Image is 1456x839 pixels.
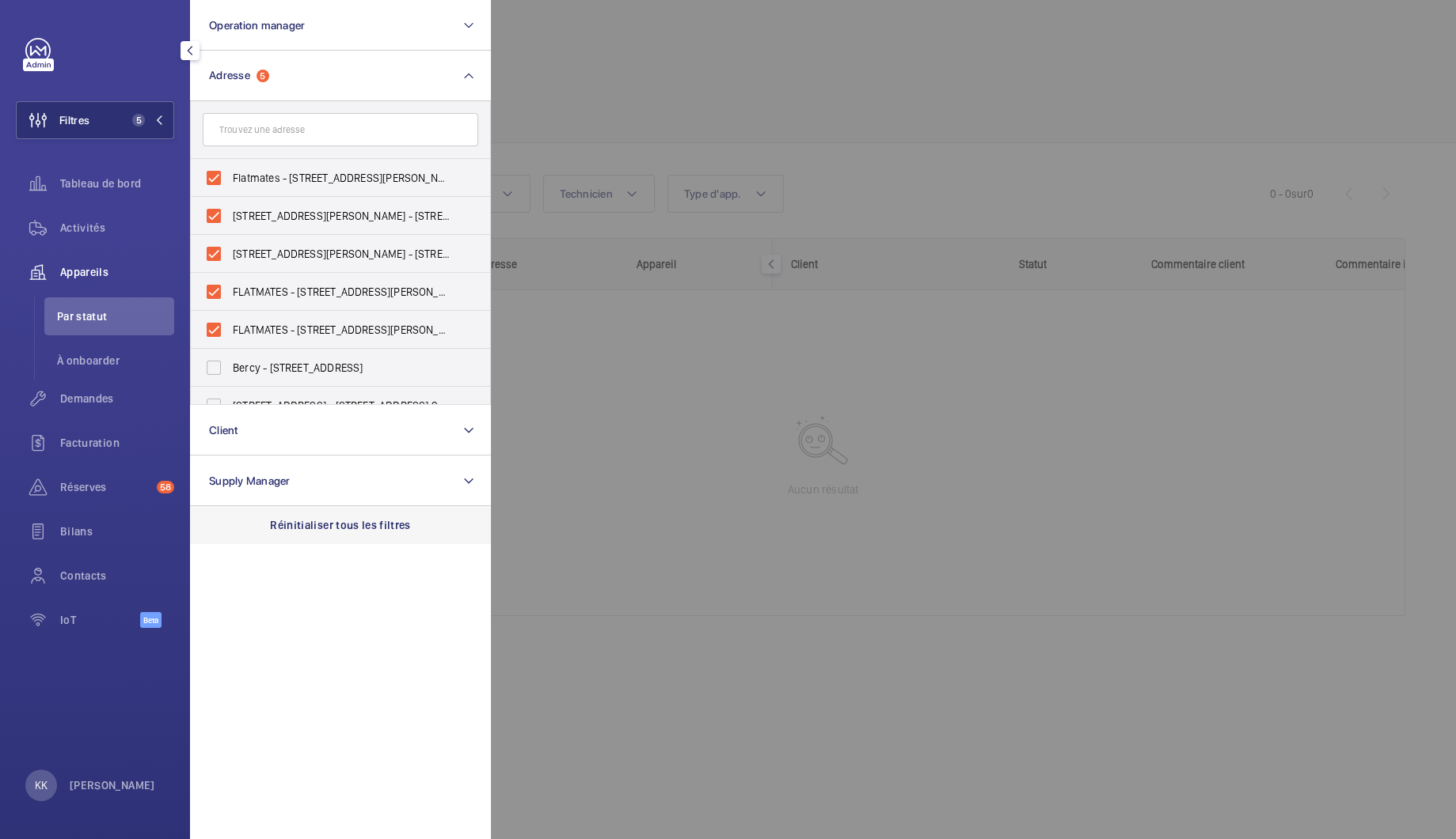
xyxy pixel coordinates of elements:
[60,523,174,539] span: Bilans
[57,308,174,324] span: Par statut
[59,112,89,128] span: Filtres
[35,777,48,793] p: KK
[60,612,140,628] span: IoT
[60,479,150,495] span: Réserves
[157,481,174,493] span: 58
[60,391,174,406] span: Demandes
[60,176,174,191] span: Tableau de bord
[60,435,174,451] span: Facturation
[60,568,174,584] span: Contacts
[132,114,145,127] span: 5
[70,777,155,793] p: [PERSON_NAME]
[16,101,174,139] button: Filtres5
[60,264,174,280] span: Appareils
[140,612,162,628] span: Beta
[57,353,174,368] span: À onboarder
[60,220,174,236] span: Activités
